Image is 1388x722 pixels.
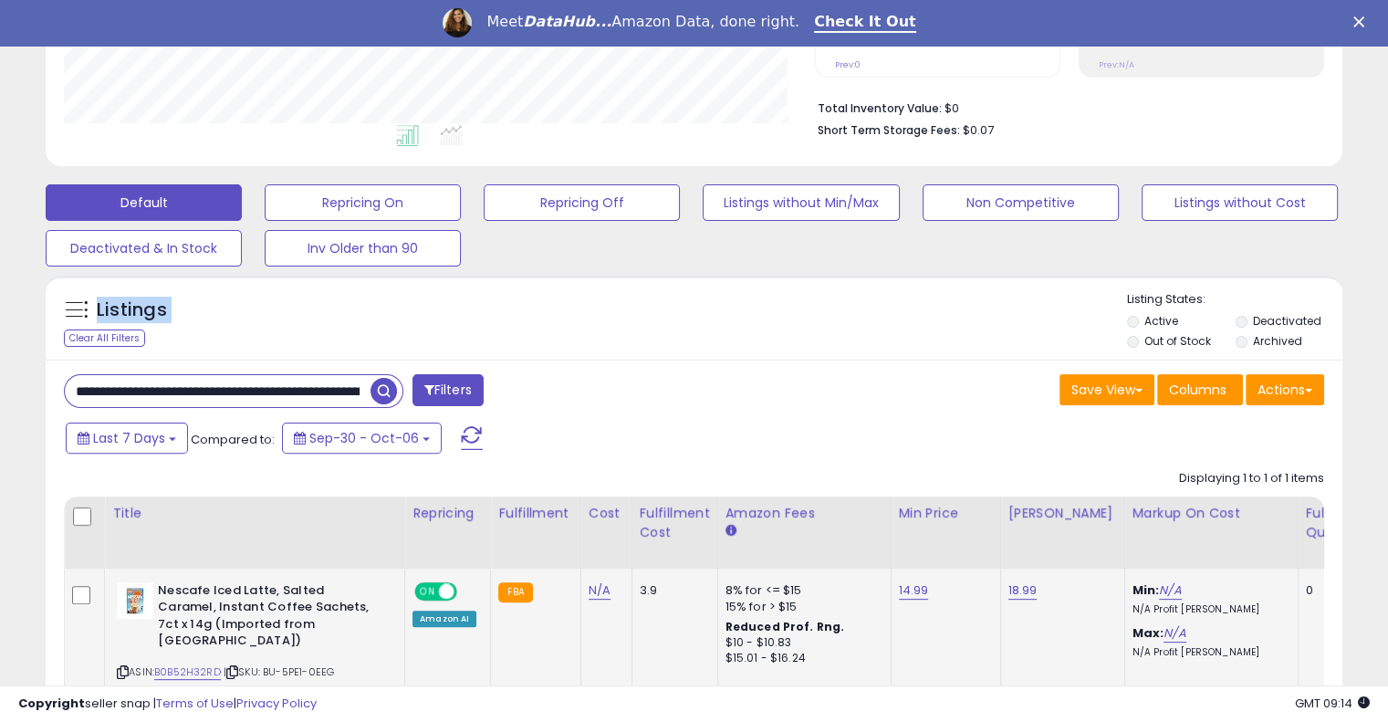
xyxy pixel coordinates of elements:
div: Fulfillment [498,504,572,523]
label: Active [1144,313,1178,329]
b: Short Term Storage Fees: [818,122,960,138]
div: 0 [1306,582,1362,599]
a: Privacy Policy [236,695,317,712]
a: Check It Out [814,13,916,33]
a: Terms of Use [156,695,234,712]
button: Repricing On [265,184,461,221]
label: Archived [1252,333,1301,349]
span: Last 7 Days [93,429,165,447]
div: $10 - $10.83 [725,635,877,651]
button: Columns [1157,374,1243,405]
small: Amazon Fees. [725,523,736,539]
i: DataHub... [523,13,611,30]
button: Save View [1059,374,1154,405]
div: Meet Amazon Data, done right. [486,13,799,31]
div: Cost [589,504,624,523]
button: Inv Older than 90 [265,230,461,267]
span: OFF [454,583,484,599]
span: ON [416,583,439,599]
span: Compared to: [191,431,275,448]
p: Listing States: [1127,291,1342,309]
button: Deactivated & In Stock [46,230,242,267]
small: Prev: 0 [835,59,861,70]
button: Actions [1246,374,1324,405]
h5: Listings [97,298,167,323]
span: 2025-10-14 09:14 GMT [1295,695,1370,712]
button: Sep-30 - Oct-06 [282,423,442,454]
p: N/A Profit [PERSON_NAME] [1132,646,1284,659]
img: 41Jy3sehgGL._SL40_.jpg [117,582,153,619]
small: Prev: N/A [1099,59,1134,70]
b: Reduced Prof. Rng. [725,619,845,634]
span: Columns [1169,381,1226,399]
div: Clear All Filters [64,330,145,347]
a: 14.99 [899,581,929,600]
button: Filters [412,374,484,406]
div: Title [112,504,397,523]
a: N/A [1164,624,1185,643]
a: 18.99 [1008,581,1038,600]
div: Markup on Cost [1132,504,1290,523]
p: N/A Profit [PERSON_NAME] [1132,603,1284,616]
div: seller snap | | [18,696,317,713]
button: Listings without Min/Max [703,184,899,221]
img: Profile image for Georgie [443,8,472,37]
label: Out of Stock [1144,333,1211,349]
b: Nescafe Iced Latte, Salted Caramel, Instant Coffee Sachets, 7ct x 14g (Imported from [GEOGRAPHIC_... [158,582,380,654]
div: Repricing [412,504,483,523]
small: FBA [498,582,532,602]
a: N/A [589,581,611,600]
b: Total Inventory Value: [818,100,942,116]
div: Min Price [899,504,993,523]
div: Amazon Fees [725,504,883,523]
strong: Copyright [18,695,85,712]
div: 8% for <= $15 [725,582,877,599]
span: Sep-30 - Oct-06 [309,429,419,447]
button: Repricing Off [484,184,680,221]
div: Fulfillable Quantity [1306,504,1369,542]
b: Min: [1132,581,1160,599]
div: Close [1353,16,1372,27]
a: N/A [1159,581,1181,600]
button: Last 7 Days [66,423,188,454]
button: Non Competitive [923,184,1119,221]
label: Deactivated [1252,313,1320,329]
div: 3.9 [640,582,704,599]
div: 15% for > $15 [725,599,877,615]
div: Amazon AI [412,611,476,627]
span: $0.07 [963,121,994,139]
span: | SKU: BU-5PE1-0EEG [224,664,334,679]
b: Max: [1132,624,1164,642]
button: Listings without Cost [1142,184,1338,221]
div: $15.01 - $16.24 [725,651,877,666]
div: Displaying 1 to 1 of 1 items [1179,470,1324,487]
div: [PERSON_NAME] [1008,504,1117,523]
div: Fulfillment Cost [640,504,710,542]
a: B0B52H32RD [154,664,221,680]
li: $0 [818,96,1310,118]
button: Default [46,184,242,221]
th: The percentage added to the cost of goods (COGS) that forms the calculator for Min & Max prices. [1124,497,1298,569]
